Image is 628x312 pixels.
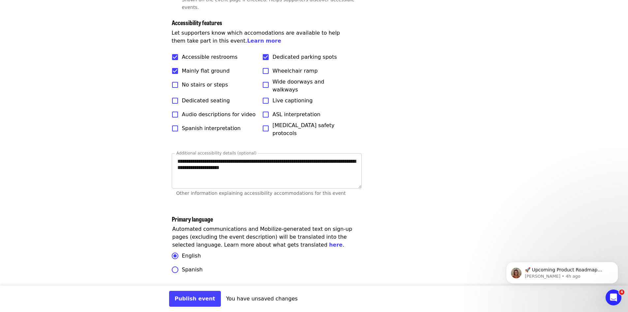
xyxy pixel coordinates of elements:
[226,295,298,302] span: You have unsaved changes
[172,30,340,44] span: Let supporters know which accomodations are available to help them take part in this event.
[169,291,221,307] button: Publish event
[182,67,230,75] span: Mainly flat ground
[273,67,318,75] span: Wheelchair ramp
[182,111,256,119] span: Audio descriptions for video
[606,290,621,305] iframe: Intercom live chat
[176,151,256,155] span: Additional accessibility details (optional)
[273,97,313,105] span: Live captioning
[172,18,222,27] span: Accessibility features
[172,226,352,248] span: Automated communications and Mobilize-generated text on sign-up pages (excluding the event descri...
[496,248,628,294] iframe: Intercom notifications message
[182,124,241,132] span: Spanish interpretation
[619,290,624,295] span: 4
[273,111,320,119] span: ASL interpretation
[182,252,201,260] span: English
[172,154,361,188] textarea: [object Object]
[176,191,346,196] span: Other information explaining accessibility accommodations for this event
[273,78,348,94] span: Wide doorways and walkways
[172,215,213,223] span: Primary language
[182,53,238,61] span: Accessible restrooms
[329,242,343,248] a: here
[273,121,348,137] span: [MEDICAL_DATA] safety protocols
[182,81,228,89] span: No stairs or steps
[182,266,203,274] span: Spanish
[182,97,230,105] span: Dedicated seating
[273,53,337,61] span: Dedicated parking spots
[247,38,281,44] a: Learn more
